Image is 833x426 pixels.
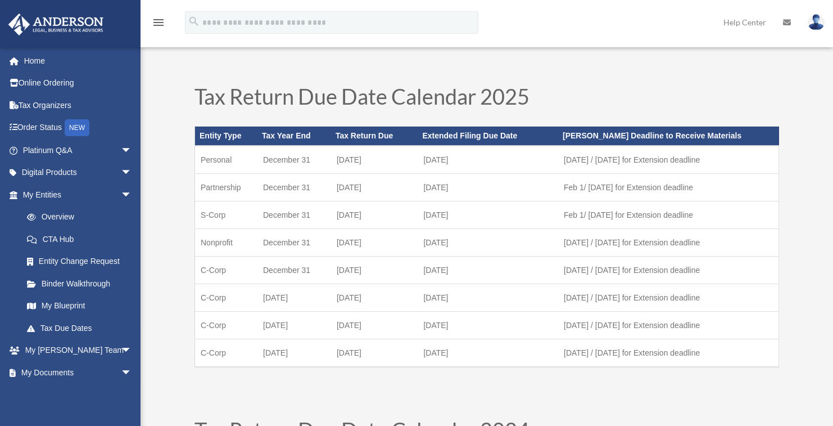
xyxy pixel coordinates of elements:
img: Anderson Advisors Platinum Portal [5,14,107,35]
a: My Documentsarrow_drop_down [8,361,149,384]
td: [DATE] [331,174,418,201]
a: Online Ordering [8,72,149,95]
td: [DATE] [418,339,558,367]
td: [DATE] [331,339,418,367]
td: [DATE] [331,229,418,257]
td: [DATE] / [DATE] for Extension deadline [558,284,778,312]
td: [DATE] [418,146,558,174]
th: Entity Type [195,127,258,146]
a: My Entitiesarrow_drop_down [8,183,149,206]
span: arrow_drop_down [121,183,143,207]
a: Order StatusNEW [8,116,149,140]
td: Nonprofit [195,229,258,257]
td: [DATE] / [DATE] for Extension deadline [558,257,778,284]
a: Home [8,50,149,72]
a: CTA Hub [16,228,149,250]
td: [DATE] / [DATE] for Extension deadline [558,229,778,257]
div: NEW [65,119,89,136]
a: Entity Change Request [16,250,149,273]
td: C-Corp [195,257,258,284]
td: [DATE] / [DATE] for Extension deadline [558,339,778,367]
a: My [PERSON_NAME] Teamarrow_drop_down [8,339,149,362]
td: December 31 [257,146,331,174]
span: arrow_drop_down [121,384,143,407]
td: [DATE] [418,257,558,284]
td: [DATE] [418,284,558,312]
td: Partnership [195,174,258,201]
td: S-Corp [195,201,258,229]
td: December 31 [257,229,331,257]
img: User Pic [808,14,825,30]
i: menu [152,16,165,29]
span: arrow_drop_down [121,162,143,185]
td: December 31 [257,201,331,229]
td: [DATE] [257,339,331,367]
td: December 31 [257,257,331,284]
a: My Blueprint [16,295,149,317]
h1: Tax Return Due Date Calendar 2025 [194,86,779,113]
i: search [188,15,200,28]
th: Extended Filing Due Date [418,127,558,146]
th: Tax Return Due [331,127,418,146]
td: [DATE] [331,257,418,284]
td: [DATE] [331,284,418,312]
td: [DATE] / [DATE] for Extension deadline [558,146,778,174]
a: Binder Walkthrough [16,272,149,295]
td: [DATE] [331,312,418,339]
td: [DATE] [418,201,558,229]
span: arrow_drop_down [121,361,143,384]
td: [DATE] [257,312,331,339]
a: Digital Productsarrow_drop_down [8,162,149,184]
a: Online Learningarrow_drop_down [8,384,149,406]
a: Tax Due Dates [16,317,143,339]
td: [DATE] [418,229,558,257]
a: menu [152,20,165,29]
td: December 31 [257,174,331,201]
span: arrow_drop_down [121,339,143,362]
td: C-Corp [195,284,258,312]
a: Overview [16,206,149,228]
td: C-Corp [195,339,258,367]
span: arrow_drop_down [121,139,143,162]
th: [PERSON_NAME] Deadline to Receive Materials [558,127,778,146]
td: Personal [195,146,258,174]
a: Platinum Q&Aarrow_drop_down [8,139,149,162]
a: Tax Organizers [8,94,149,116]
th: Tax Year End [257,127,331,146]
td: [DATE] / [DATE] for Extension deadline [558,312,778,339]
td: Feb 1/ [DATE] for Extension deadline [558,201,778,229]
td: [DATE] [418,312,558,339]
td: C-Corp [195,312,258,339]
td: [DATE] [257,284,331,312]
td: [DATE] [331,201,418,229]
td: [DATE] [331,146,418,174]
td: Feb 1/ [DATE] for Extension deadline [558,174,778,201]
td: [DATE] [418,174,558,201]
